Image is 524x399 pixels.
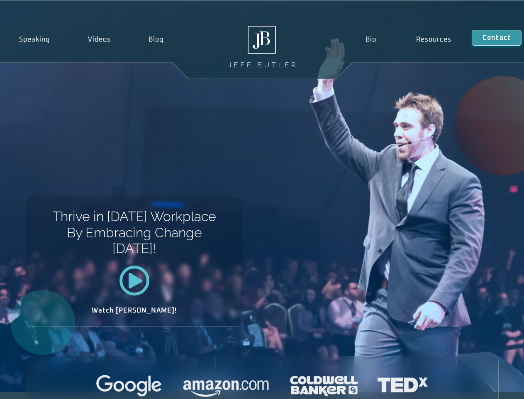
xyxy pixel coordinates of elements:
span: Contact [483,34,511,41]
h1: Thrive in [DATE] Workplace By Embracing Change [DATE]! [52,209,217,256]
a: Blog [129,30,183,49]
a: Videos [69,30,130,49]
nav: Menu [345,30,471,49]
a: Resources [396,30,472,49]
a: Contact [472,30,522,46]
a: Bio [345,30,396,49]
h2: Watch [PERSON_NAME]! [55,307,214,314]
